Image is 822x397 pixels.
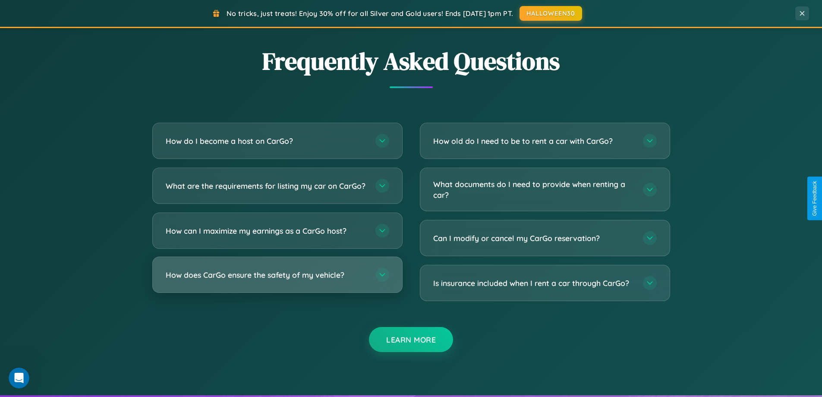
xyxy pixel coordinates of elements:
h3: How old do I need to be to rent a car with CarGo? [433,136,634,146]
h3: How do I become a host on CarGo? [166,136,367,146]
iframe: Intercom live chat [9,368,29,388]
h3: Is insurance included when I rent a car through CarGo? [433,278,634,289]
div: Give Feedback [812,181,818,216]
h2: Frequently Asked Questions [152,44,670,78]
span: No tricks, just treats! Enjoy 30% off for all Silver and Gold users! Ends [DATE] 1pm PT. [227,9,513,18]
h3: What are the requirements for listing my car on CarGo? [166,181,367,191]
h3: How can I maximize my earnings as a CarGo host? [166,225,367,236]
button: HALLOWEEN30 [520,6,582,21]
h3: How does CarGo ensure the safety of my vehicle? [166,270,367,280]
button: Learn More [369,327,453,352]
h3: Can I modify or cancel my CarGo reservation? [433,233,634,244]
h3: What documents do I need to provide when renting a car? [433,179,634,200]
